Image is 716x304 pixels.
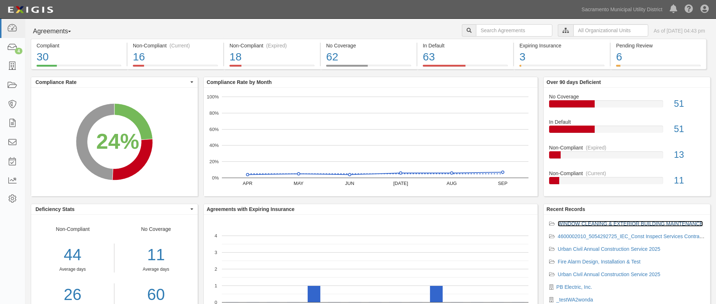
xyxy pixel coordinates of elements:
[120,244,192,266] div: 11
[558,221,703,227] a: WINDOW CLEANING & EXTERIOR BUILDING MAINTENANCE
[611,65,707,71] a: Pending Review6
[558,246,660,252] a: Urban Civil Annual Construction Service 2025
[326,49,411,65] div: 62
[204,88,538,196] svg: A chart.
[586,170,606,177] div: (Current)
[544,170,710,177] div: Non-Compliant
[37,49,121,65] div: 30
[558,259,641,265] a: Fire Alarm Design, Installation & Test
[547,206,585,212] b: Recent Records
[476,24,552,37] input: Search Agreements
[133,42,218,49] div: Non-Compliant (Current)
[209,110,219,116] text: 80%
[669,97,710,110] div: 51
[35,206,189,213] span: Deficiency Stats
[209,159,219,164] text: 20%
[31,244,114,266] div: 44
[31,88,198,196] svg: A chart.
[669,123,710,136] div: 51
[209,143,219,148] text: 40%
[133,49,218,65] div: 16
[669,174,710,187] div: 11
[207,206,295,212] b: Agreements with Expiring Insurance
[31,77,198,87] button: Compliance Rate
[35,79,189,86] span: Compliance Rate
[215,266,217,272] text: 2
[544,118,710,126] div: In Default
[127,65,223,71] a: Non-Compliant(Current)16
[549,118,705,144] a: In Default51
[169,42,190,49] div: (Current)
[31,65,127,71] a: Compliant30
[573,24,648,37] input: All Organizational Units
[586,144,606,151] div: (Expired)
[447,181,457,186] text: AUG
[616,42,701,49] div: Pending Review
[294,181,304,186] text: MAY
[685,5,693,14] i: Help Center - Complianz
[514,65,610,71] a: Expiring Insurance3
[229,49,315,65] div: 18
[417,65,513,71] a: In Default63
[215,283,217,288] text: 1
[549,93,705,119] a: No Coverage51
[345,181,354,186] text: JUN
[423,49,508,65] div: 63
[207,94,219,100] text: 100%
[224,65,320,71] a: Non-Compliant(Expired)18
[31,266,114,273] div: Average days
[15,48,22,54] div: 4
[616,49,701,65] div: 6
[266,42,287,49] div: (Expired)
[5,3,55,16] img: logo-5460c22ac91f19d4615b14bd174203de0afe785f0fc80cf4dbbc73dc1793850b.png
[215,233,217,238] text: 4
[207,79,272,85] b: Compliance Rate by Month
[498,181,507,186] text: SEP
[243,181,253,186] text: APR
[120,266,192,273] div: Average days
[556,297,593,303] a: _testWA2wonda
[544,93,710,100] div: No Coverage
[393,181,408,186] text: [DATE]
[321,65,417,71] a: No Coverage62
[215,250,217,255] text: 3
[558,271,660,277] a: Urban Civil Annual Construction Service 2025
[547,79,601,85] b: Over 90 days Deficient
[519,49,605,65] div: 3
[519,42,605,49] div: Expiring Insurance
[31,204,198,214] button: Deficiency Stats
[544,144,710,151] div: Non-Compliant
[669,148,710,161] div: 13
[37,42,121,49] div: Compliant
[423,42,508,49] div: In Default
[96,126,139,157] div: 24%
[229,42,315,49] div: Non-Compliant (Expired)
[212,175,219,181] text: 0%
[31,24,85,39] button: Agreements
[556,284,592,290] a: PB Electric, Inc.
[209,126,219,132] text: 60%
[549,170,705,190] a: Non-Compliant(Current)11
[326,42,411,49] div: No Coverage
[578,2,666,17] a: Sacramento Municipal Utility District
[654,27,705,34] div: As of [DATE] 04:43 pm
[549,144,705,170] a: Non-Compliant(Expired)13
